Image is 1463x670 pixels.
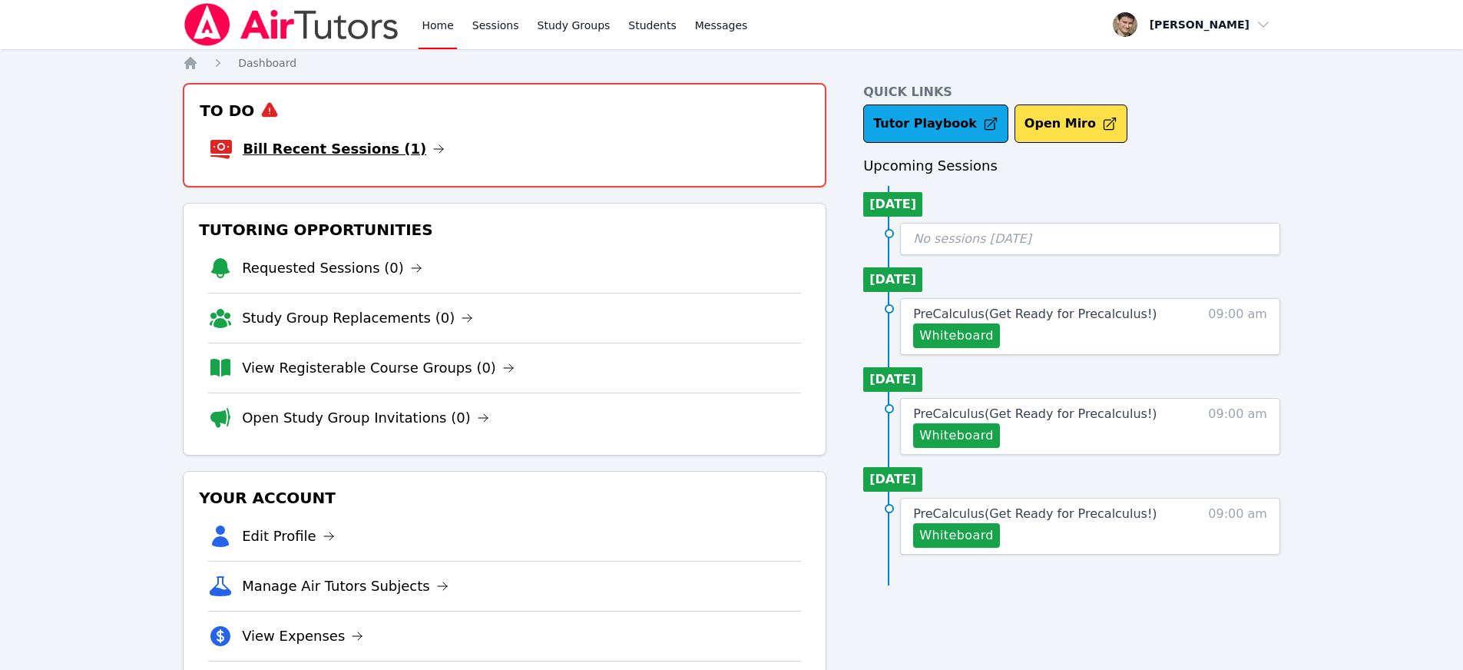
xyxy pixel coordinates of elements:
[242,575,448,597] a: Manage Air Tutors Subjects
[913,423,1000,448] button: Whiteboard
[242,257,422,279] a: Requested Sessions (0)
[183,55,1280,71] nav: Breadcrumb
[1208,305,1267,348] span: 09:00 am
[913,231,1031,246] span: No sessions [DATE]
[243,138,445,160] a: Bill Recent Sessions (1)
[863,267,922,292] li: [DATE]
[695,18,748,33] span: Messages
[1208,505,1267,548] span: 09:00 am
[913,305,1157,323] a: PreCalculus(Get Ready for Precalculus!)
[913,307,1157,321] span: PreCalculus ( Get Ready for Precalculus! )
[913,505,1157,523] a: PreCalculus(Get Ready for Precalculus!)
[913,506,1157,521] span: PreCalculus ( Get Ready for Precalculus! )
[913,523,1000,548] button: Whiteboard
[863,467,922,492] li: [DATE]
[196,216,813,244] h3: Tutoring Opportunities
[863,367,922,392] li: [DATE]
[913,405,1157,423] a: PreCalculus(Get Ready for Precalculus!)
[1208,405,1267,448] span: 09:00 am
[863,104,1008,143] a: Tutor Playbook
[238,55,296,71] a: Dashboard
[913,323,1000,348] button: Whiteboard
[913,406,1157,421] span: PreCalculus ( Get Ready for Precalculus! )
[197,97,813,124] h3: To Do
[863,192,922,217] li: [DATE]
[1015,104,1127,143] button: Open Miro
[242,526,335,547] a: Edit Profile
[863,155,1280,177] h3: Upcoming Sessions
[242,357,515,379] a: View Registerable Course Groups (0)
[242,307,473,329] a: Study Group Replacements (0)
[242,407,489,429] a: Open Study Group Invitations (0)
[238,57,296,69] span: Dashboard
[863,83,1280,101] h4: Quick Links
[242,625,363,647] a: View Expenses
[183,3,400,46] img: Air Tutors
[196,484,813,512] h3: Your Account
